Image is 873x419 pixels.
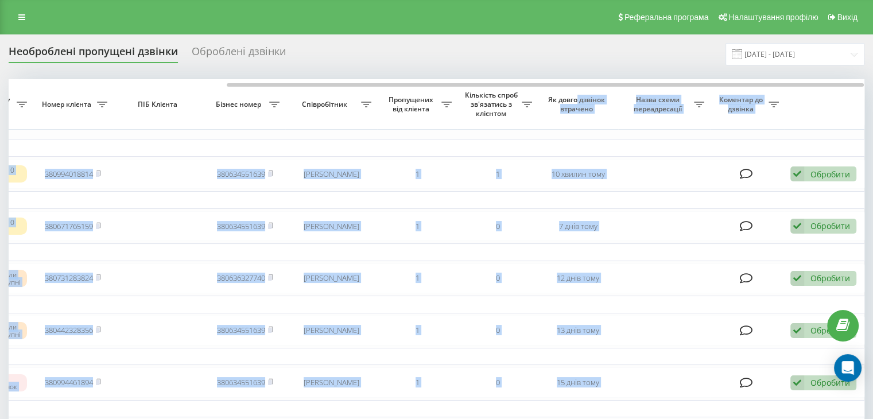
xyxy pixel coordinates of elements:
[377,263,457,294] td: 1
[217,273,265,283] a: 380636327740
[538,159,618,189] td: 10 хвилин тому
[457,316,538,346] td: 0
[285,159,377,189] td: [PERSON_NAME]
[810,169,850,180] div: Обробити
[45,273,93,283] a: 380731283824
[810,220,850,231] div: Обробити
[538,316,618,346] td: 13 днів тому
[538,211,618,242] td: 7 днів тому
[457,159,538,189] td: 1
[217,377,265,387] a: 380634551639
[45,221,93,231] a: 380671765159
[538,367,618,398] td: 15 днів тому
[377,316,457,346] td: 1
[285,263,377,294] td: [PERSON_NAME]
[45,377,93,387] a: 380994461894
[837,13,858,22] span: Вихід
[45,325,93,335] a: 380442328356
[810,325,850,336] div: Обробити
[211,100,269,109] span: Бізнес номер
[457,263,538,294] td: 0
[45,169,93,179] a: 380994018814
[716,95,769,113] span: Коментар до дзвінка
[377,367,457,398] td: 1
[192,45,286,63] div: Оброблені дзвінки
[538,263,618,294] td: 12 днів тому
[217,325,265,335] a: 380634551639
[38,100,97,109] span: Номер клієнта
[810,273,850,284] div: Обробити
[834,354,862,382] div: Open Intercom Messenger
[285,316,377,346] td: [PERSON_NAME]
[624,95,694,113] span: Назва схеми переадресації
[285,367,377,398] td: [PERSON_NAME]
[217,221,265,231] a: 380634551639
[457,211,538,242] td: 0
[383,95,441,113] span: Пропущених від клієнта
[285,211,377,242] td: [PERSON_NAME]
[291,100,361,109] span: Співробітник
[547,95,609,113] span: Як довго дзвінок втрачено
[123,100,195,109] span: ПІБ Клієнта
[810,377,850,388] div: Обробити
[217,169,265,179] a: 380634551639
[463,91,522,118] span: Кількість спроб зв'язатись з клієнтом
[624,13,709,22] span: Реферальна програма
[9,45,178,63] div: Необроблені пропущені дзвінки
[377,159,457,189] td: 1
[728,13,818,22] span: Налаштування профілю
[377,211,457,242] td: 1
[457,367,538,398] td: 0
